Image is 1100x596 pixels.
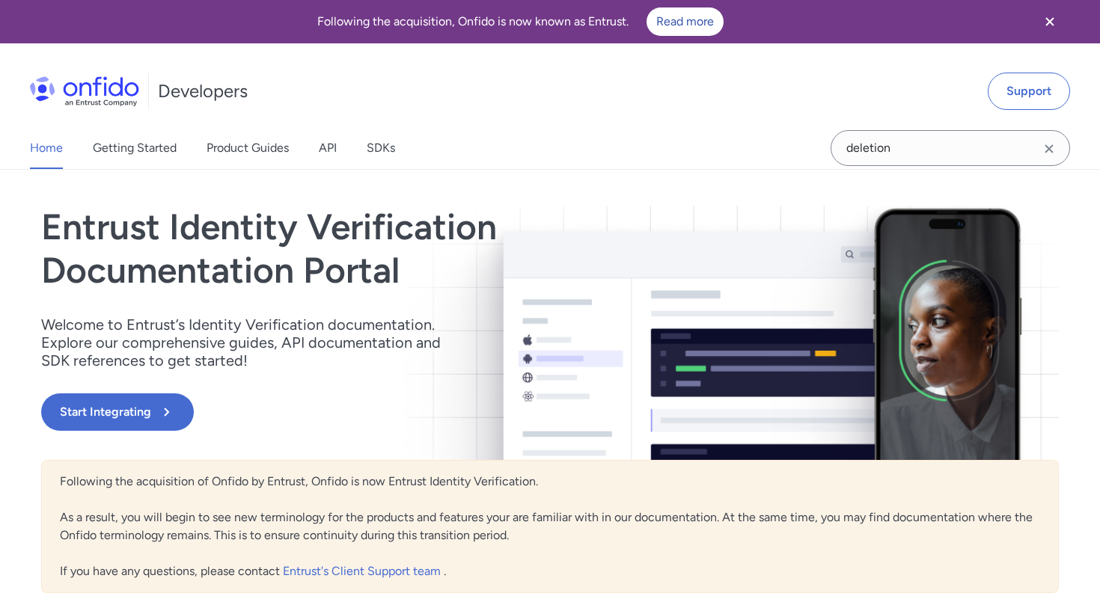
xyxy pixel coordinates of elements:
[647,7,724,36] a: Read more
[283,564,444,578] a: Entrust's Client Support team
[367,127,395,169] a: SDKs
[831,130,1070,166] input: Onfido search input field
[41,393,754,431] a: Start Integrating
[30,76,139,106] img: Onfido Logo
[207,127,289,169] a: Product Guides
[18,7,1022,36] div: Following the acquisition, Onfido is now known as Entrust.
[1041,13,1059,31] svg: Close banner
[1022,3,1078,40] button: Close banner
[988,73,1070,110] a: Support
[41,206,754,292] h1: Entrust Identity Verification Documentation Portal
[30,127,63,169] a: Home
[93,127,177,169] a: Getting Started
[1040,140,1058,158] svg: Clear search field button
[158,79,248,103] h1: Developers
[41,316,460,369] p: Welcome to Entrust’s Identity Verification documentation. Explore our comprehensive guides, API d...
[41,460,1059,593] div: Following the acquisition of Onfido by Entrust, Onfido is now Entrust Identity Verification. As a...
[319,127,337,169] a: API
[41,393,194,431] button: Start Integrating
